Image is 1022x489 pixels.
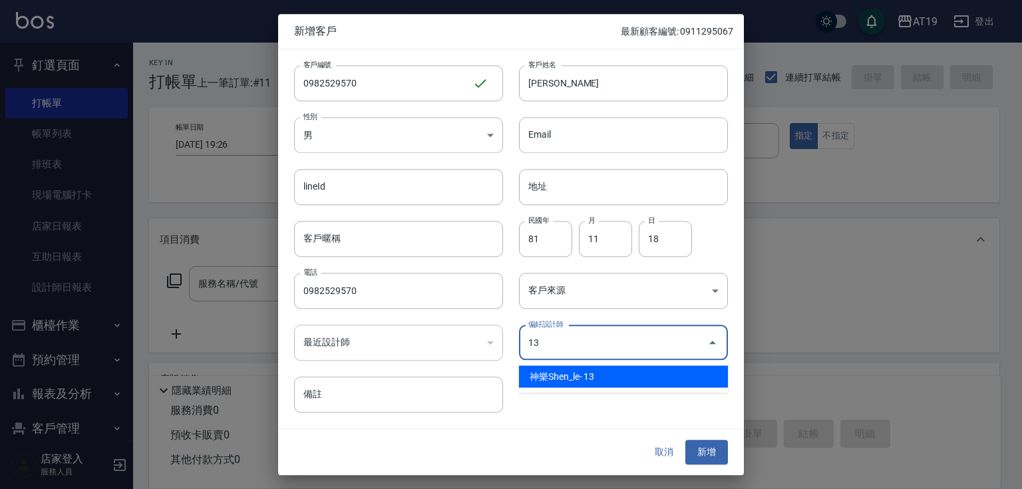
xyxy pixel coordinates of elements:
label: 偏好設計師 [528,319,563,329]
label: 日 [648,215,655,225]
span: 新增客戶 [294,25,621,38]
button: 取消 [643,440,685,465]
p: 最新顧客編號: 0911295067 [621,25,733,39]
li: 神樂Shen_le- 13 [519,366,728,388]
div: 男 [294,117,503,153]
label: 民國年 [528,215,549,225]
label: 性別 [303,111,317,121]
button: 新增 [685,440,728,465]
label: 月 [588,215,595,225]
label: 電話 [303,267,317,277]
button: Close [702,332,723,353]
label: 客戶姓名 [528,59,556,69]
label: 客戶編號 [303,59,331,69]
